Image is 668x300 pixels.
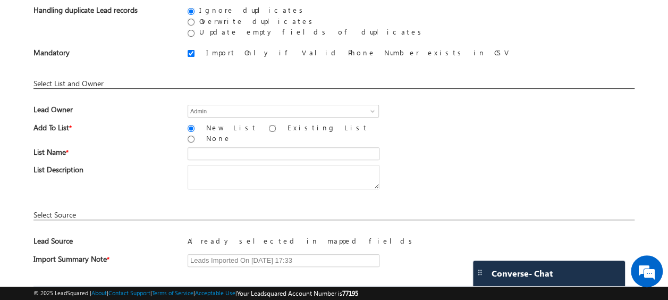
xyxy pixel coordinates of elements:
textarea: Type your message and hit 'Enter' [14,98,194,221]
a: Terms of Service [152,289,193,296]
div: Select List and Owner [33,79,635,89]
span: © 2025 LeadSquared | | | | | [33,288,358,298]
div: Minimize live chat window [174,5,200,31]
a: Contact Support [108,289,150,296]
label: Import Only if Valid Phone Number exists in CSV [203,48,512,57]
span: List Name [33,147,172,163]
div: Select Source [33,210,635,220]
em: Start Chat [145,230,193,244]
div: Handling duplicate Lead records [33,5,172,20]
div: Already selected in mapped fields [188,236,635,251]
span: Add To List [33,123,172,138]
a: Acceptable Use [195,289,235,296]
div: Chat with us now [55,56,179,70]
label: Overwrite duplicates [196,16,316,26]
label: Existing List [284,123,371,132]
span: Your Leadsquared Account Number is [237,289,358,297]
label: Ignore duplicates [196,5,307,14]
span: Lead Source [33,236,172,251]
span: Lead Owner [33,105,172,120]
label: None [203,134,234,143]
label: Update empty fields of duplicates [196,27,425,36]
span: 77195 [342,289,358,297]
img: d_60004797649_company_0_60004797649 [18,56,45,70]
span: Mandatory [33,48,172,63]
span: List Description [33,165,172,180]
label: New List [203,123,260,132]
span: Converse - Chat [492,269,553,278]
a: Show All Items [365,106,378,116]
a: About [91,289,107,296]
img: carter-drag [476,268,484,277]
input: Type to Search [188,105,379,118]
span: Import Summary Note [33,254,172,270]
